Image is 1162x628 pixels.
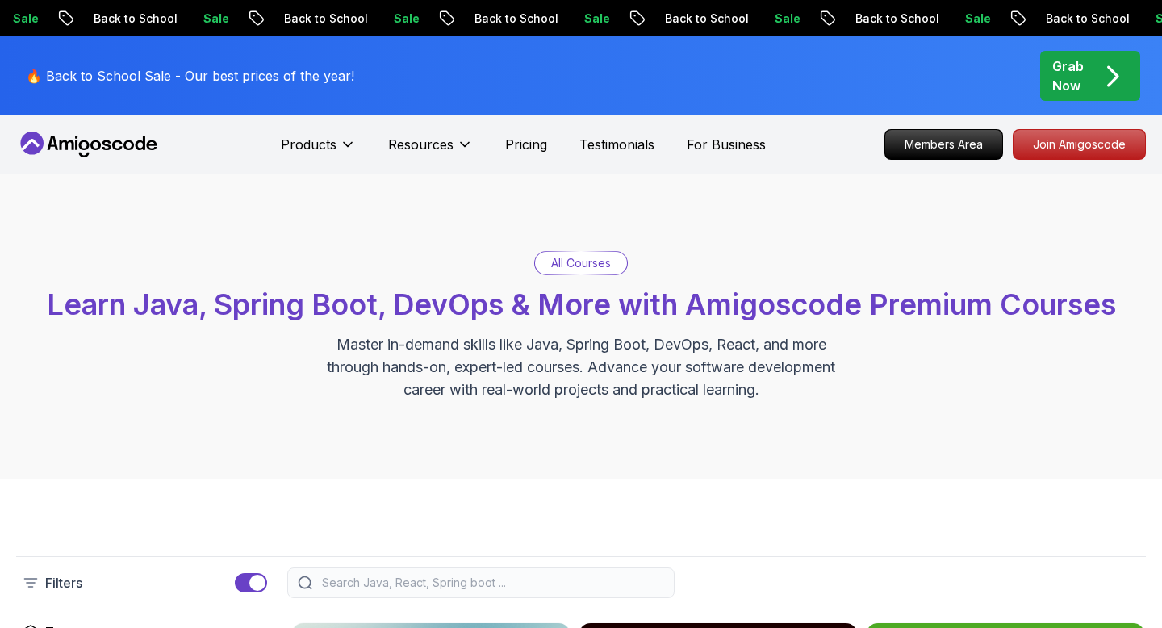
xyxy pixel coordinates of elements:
[319,575,664,591] input: Search Java, React, Spring boot ...
[462,10,571,27] p: Back to School
[190,10,242,27] p: Sale
[1014,130,1145,159] p: Join Amigoscode
[842,10,952,27] p: Back to School
[952,10,1004,27] p: Sale
[45,573,82,592] p: Filters
[81,10,190,27] p: Back to School
[505,135,547,154] a: Pricing
[26,66,354,86] p: 🔥 Back to School Sale - Our best prices of the year!
[1013,129,1146,160] a: Join Amigoscode
[687,135,766,154] a: For Business
[381,10,433,27] p: Sale
[310,333,852,401] p: Master in-demand skills like Java, Spring Boot, DevOps, React, and more through hands-on, expert-...
[1033,10,1143,27] p: Back to School
[271,10,381,27] p: Back to School
[388,135,473,167] button: Resources
[281,135,336,154] p: Products
[551,255,611,271] p: All Courses
[762,10,813,27] p: Sale
[579,135,654,154] a: Testimonials
[652,10,762,27] p: Back to School
[571,10,623,27] p: Sale
[388,135,454,154] p: Resources
[281,135,356,167] button: Products
[885,130,1002,159] p: Members Area
[1052,57,1084,95] p: Grab Now
[47,287,1116,322] span: Learn Java, Spring Boot, DevOps & More with Amigoscode Premium Courses
[884,129,1003,160] a: Members Area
